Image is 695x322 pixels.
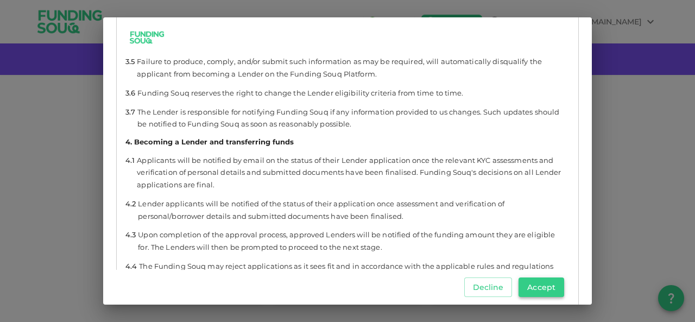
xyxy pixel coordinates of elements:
span: Upon completion of the approval process, approved Lenders will be notified of the funding amount ... [138,229,567,254]
span: 3.7 [125,106,135,118]
h6: 4. Becoming a Lender and transferring funds [125,137,570,148]
span: 4.4 [125,260,137,273]
a: logo [125,26,570,49]
button: Accept [519,277,564,297]
span: Failure to produce, comply, and/or submit such information as may be required, will automatically... [137,55,567,80]
span: 4.1 [125,154,135,167]
span: Applicants will be notified by email on the status of their Lender application once the relevant ... [137,154,567,191]
button: Decline [464,277,513,297]
span: The Funding Souq may reject applications as it sees fit and in accordance with the applicable rul... [139,260,567,297]
span: 4.2 [125,198,136,210]
span: 3.5 [125,55,135,68]
span: 3.6 [125,87,135,99]
img: logo [125,26,169,49]
span: The Lender is responsible for notifying Funding Souq if any information provided to us changes. S... [137,106,567,131]
span: Funding Souq reserves the right to change the Lender eligibility criteria from time to time. [137,87,463,99]
span: 4.3 [125,229,136,241]
span: Lender applicants will be notified of the status of their application once assessment and verific... [138,198,567,223]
